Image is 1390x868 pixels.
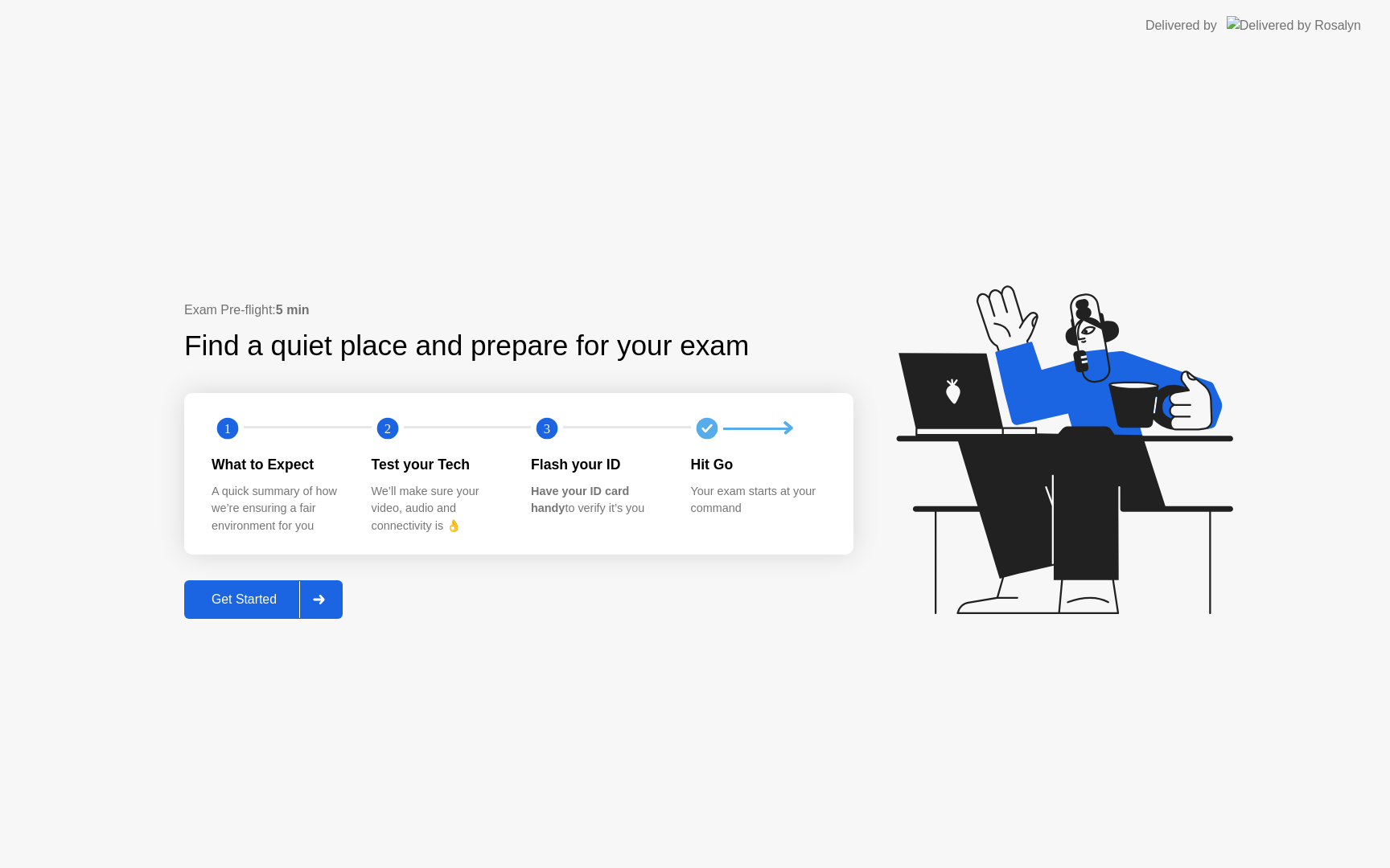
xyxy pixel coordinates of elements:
text: 2 [384,421,390,436]
div: Exam Pre-flight: [184,301,853,320]
text: 1 [224,421,231,436]
div: Find a quiet place and prepare for your exam [184,325,751,367]
text: 3 [544,421,550,436]
div: What to Expect [212,454,346,475]
div: Flash your ID [531,454,665,475]
div: Your exam starts at your command [691,483,825,518]
button: Get Started [184,580,343,619]
img: Delivered by Rosalyn [1227,16,1361,35]
div: Hit Go [691,454,825,475]
b: Have your ID card handy [531,485,629,515]
b: 5 min [276,303,310,317]
div: A quick summary of how we’re ensuring a fair environment for you [212,483,346,535]
div: Delivered by [1145,16,1217,35]
div: We’ll make sure your video, audio and connectivity is 👌 [372,483,506,535]
div: to verify it’s you [531,483,665,518]
div: Test your Tech [372,454,506,475]
div: Get Started [189,592,299,607]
